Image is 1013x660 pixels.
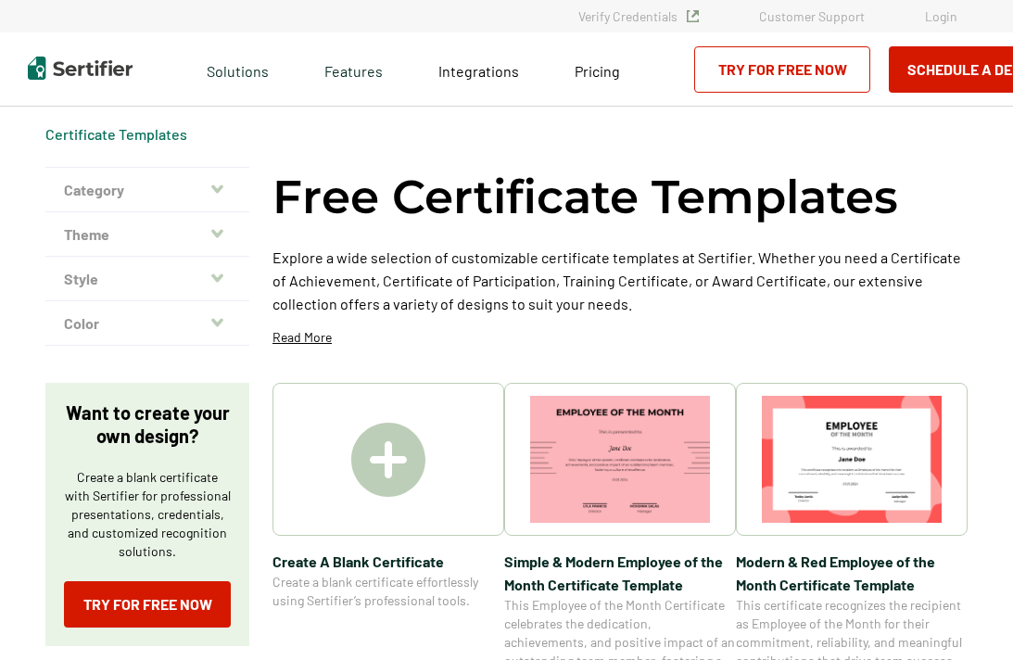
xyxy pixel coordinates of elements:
span: Create A Blank Certificate [272,550,504,573]
span: Create a blank certificate effortlessly using Sertifier’s professional tools. [272,573,504,610]
a: Try for Free Now [64,581,231,628]
img: Modern & Red Employee of the Month Certificate Template [762,396,942,523]
a: Integrations [438,57,519,81]
span: Modern & Red Employee of the Month Certificate Template [736,550,968,596]
a: Customer Support [759,8,865,24]
span: Features [324,57,383,81]
div: Breadcrumb [45,125,187,144]
button: Category [45,168,249,212]
span: Solutions [207,57,269,81]
a: Pricing [575,57,620,81]
a: Verify Credentials [578,8,699,24]
a: Try for Free Now [694,46,870,93]
button: Color [45,301,249,346]
img: Create A Blank Certificate [351,423,425,497]
button: Theme [45,212,249,257]
button: Style [45,257,249,301]
h1: Free Certificate Templates [272,167,898,227]
span: Certificate Templates [45,125,187,144]
img: Verified [687,10,699,22]
span: Integrations [438,62,519,80]
span: Simple & Modern Employee of the Month Certificate Template [504,550,736,596]
span: Pricing [575,62,620,80]
a: Login [925,8,957,24]
p: Create a blank certificate with Sertifier for professional presentations, credentials, and custom... [64,468,231,561]
img: Simple & Modern Employee of the Month Certificate Template [530,396,710,523]
a: Certificate Templates [45,125,187,143]
img: Sertifier | Digital Credentialing Platform [28,57,133,80]
p: Explore a wide selection of customizable certificate templates at Sertifier. Whether you need a C... [272,246,968,315]
p: Want to create your own design? [64,401,231,448]
p: Read More [272,328,332,347]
